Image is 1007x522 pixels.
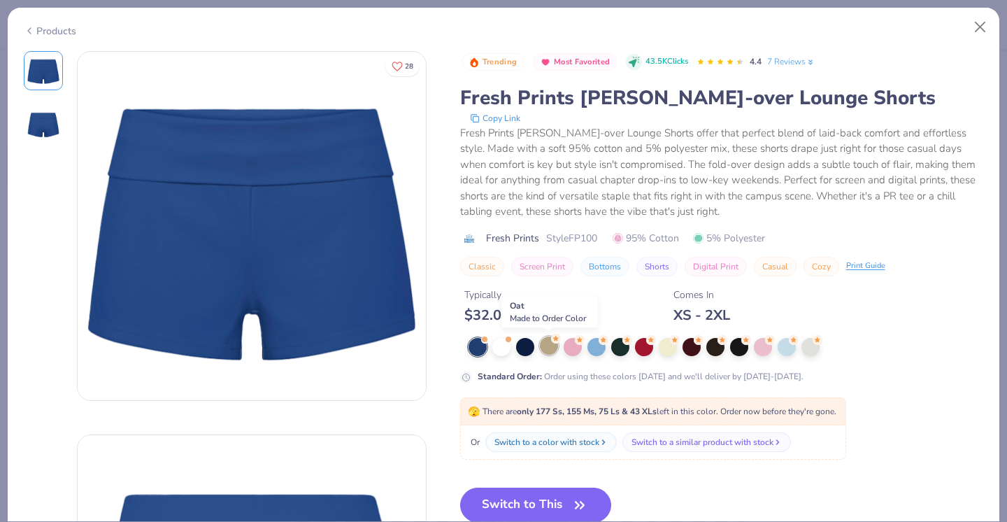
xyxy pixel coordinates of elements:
[804,257,839,276] button: Cozy
[622,432,791,452] button: Switch to a similar product with stock
[631,436,773,449] div: Switch to a similar product with stock
[24,24,76,38] div: Products
[685,257,747,276] button: Digital Print
[478,371,542,382] strong: Standard Order :
[468,436,480,449] span: Or
[78,52,426,400] img: Front
[494,436,599,449] div: Switch to a color with stock
[636,257,678,276] button: Shorts
[469,57,480,68] img: Trending sort
[511,257,573,276] button: Screen Print
[645,56,688,68] span: 43.5K Clicks
[27,107,60,141] img: Back
[750,56,762,67] span: 4.4
[967,14,994,41] button: Close
[673,306,730,324] div: XS - 2XL
[767,55,815,68] a: 7 Reviews
[486,231,539,246] span: Fresh Prints
[405,63,413,70] span: 28
[385,56,420,76] button: Like
[546,231,597,246] span: Style FP100
[540,57,551,68] img: Most Favorited sort
[502,296,599,328] div: Oat
[517,406,657,417] strong: only 177 Ss, 155 Ms, 75 Ls & 43 XLs
[460,257,504,276] button: Classic
[464,288,579,302] div: Typically
[460,125,984,220] div: Fresh Prints [PERSON_NAME]-over Lounge Shorts offer that perfect blend of laid-back comfort and e...
[693,231,765,246] span: 5% Polyester
[580,257,629,276] button: Bottoms
[462,53,524,71] button: Badge Button
[468,405,480,418] span: 🫣
[466,111,524,125] button: copy to clipboard
[697,51,744,73] div: 4.4 Stars
[460,233,479,244] img: brand logo
[754,257,797,276] button: Casual
[673,288,730,302] div: Comes In
[478,370,804,383] div: Order using these colors [DATE] and we'll deliver by [DATE]-[DATE].
[460,85,984,111] div: Fresh Prints [PERSON_NAME]-over Lounge Shorts
[485,432,617,452] button: Switch to a color with stock
[533,53,617,71] button: Badge Button
[510,313,586,324] span: Made to Order Color
[846,260,885,272] div: Print Guide
[554,58,610,66] span: Most Favorited
[468,406,836,417] span: There are left in this color. Order now before they're gone.
[483,58,517,66] span: Trending
[464,306,579,324] div: $ 32.00 - $ 41.00
[27,54,60,87] img: Front
[613,231,679,246] span: 95% Cotton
